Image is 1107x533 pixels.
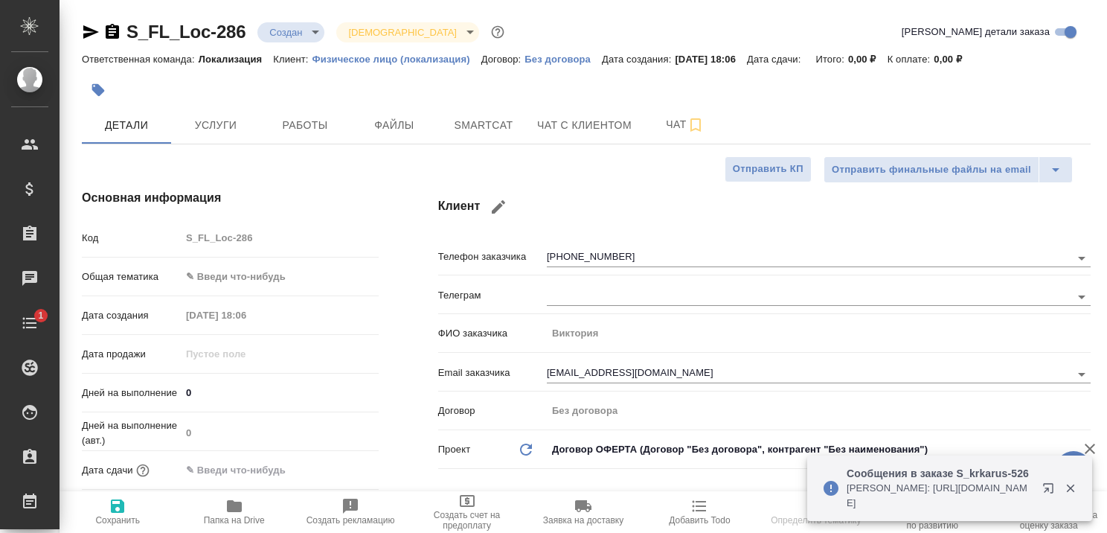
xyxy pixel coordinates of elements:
p: Дней на выполнение [82,386,181,400]
a: Без договора [524,52,602,65]
p: [PERSON_NAME]: [URL][DOMAIN_NAME] [847,481,1033,511]
button: Скопировать ссылку [103,23,121,41]
p: Дней на выполнение (авт.) [82,418,181,448]
p: Код [82,231,181,246]
span: [PERSON_NAME] детали заказа [902,25,1050,39]
p: ФИО заказчика [438,326,547,341]
button: Заявка на доставку [525,491,641,533]
button: Отправить финальные файлы на email [824,156,1039,183]
input: Пустое поле [181,343,311,365]
p: Сообщения в заказе S_krkarus-526 [847,466,1033,481]
button: Определить тематику [758,491,874,533]
p: Итого: [815,54,847,65]
a: S_FL_Loc-286 [126,22,246,42]
p: Физическое лицо (локализация) [312,54,481,65]
div: split button [824,156,1073,183]
button: Закрыть [1055,482,1085,495]
span: Работы [269,116,341,135]
button: Добавить тэг [82,74,115,106]
div: Договор ОФЕРТА (Договор "Без договора", контрагент "Без наименования") [547,437,1091,462]
p: Клиент: [273,54,312,65]
button: Создан [265,26,307,39]
input: ✎ Введи что-нибудь [181,382,379,403]
p: Общая тематика [82,269,181,284]
button: [DEMOGRAPHIC_DATA] [344,26,461,39]
span: Smartcat [448,116,519,135]
span: Чат с клиентом [537,116,632,135]
p: 0,00 ₽ [934,54,973,65]
button: Доп статусы указывают на важность/срочность заказа [488,22,507,42]
button: Добавить Todo [641,491,757,533]
button: Открыть в новой вкладке [1033,473,1069,509]
span: Заявка на доставку [543,515,623,526]
button: Отправить КП [725,156,812,182]
span: Отправить КП [733,161,803,178]
span: Создать рекламацию [307,515,395,526]
button: Open [1071,364,1092,385]
p: Договор: [481,54,525,65]
input: Пустое поле [181,304,311,326]
span: Сохранить [95,515,140,526]
h4: Клиент [438,189,1091,225]
p: [DATE] 18:06 [675,54,747,65]
input: Пустое поле [181,227,379,249]
span: Добавить Todo [669,515,730,526]
p: Локализация [199,54,274,65]
p: Ответственная команда: [82,54,199,65]
p: Дата продажи [82,347,181,362]
span: Файлы [359,116,430,135]
button: 🙏 [1055,451,1092,488]
button: Сохранить [60,491,176,533]
span: Отправить финальные файлы на email [832,162,1031,179]
p: 0,00 ₽ [848,54,888,65]
button: Папка на Drive [176,491,292,533]
span: Детали [91,116,162,135]
p: Дата сдачи [82,463,133,478]
p: Дата создания: [602,54,675,65]
button: Open [1071,287,1092,307]
button: Если добавить услуги и заполнить их объемом, то дата рассчитается автоматически [133,461,153,480]
input: Пустое поле [547,322,1091,344]
div: Создан [336,22,478,42]
span: Создать счет на предоплату [417,510,516,531]
input: ✎ Введи что-нибудь [181,459,311,481]
p: Без договора [524,54,602,65]
span: Папка на Drive [204,515,265,526]
div: Создан [257,22,324,42]
p: Email заказчика [438,366,547,380]
input: Пустое поле [547,400,1091,421]
p: Дата создания [82,308,181,323]
div: ✎ Введи что-нибудь [186,269,361,284]
p: Договор [438,403,547,418]
p: Телеграм [438,288,547,303]
p: Телефон заказчика [438,249,547,264]
span: Чат [649,115,721,134]
a: 1 [4,304,56,342]
p: Дата сдачи: [747,54,804,65]
h4: Основная информация [82,189,379,207]
div: ✎ Введи что-нибудь [181,264,379,290]
p: Проект [438,442,471,457]
button: Создать рекламацию [292,491,408,533]
span: 1 [29,308,52,323]
span: Услуги [180,116,251,135]
input: Пустое поле [181,422,379,444]
button: Создать счет на предоплату [408,491,524,533]
span: Определить тематику [771,515,861,526]
a: Физическое лицо (локализация) [312,52,481,65]
p: К оплате: [888,54,934,65]
button: Скопировать ссылку для ЯМессенджера [82,23,100,41]
button: Open [1071,248,1092,269]
svg: Подписаться [687,116,705,134]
